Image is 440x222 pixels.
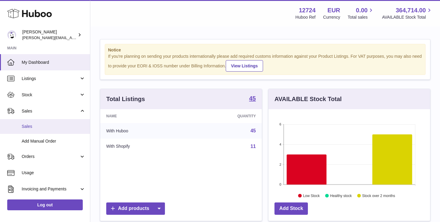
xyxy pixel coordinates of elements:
span: 0.00 [356,6,368,14]
div: If you're planning on sending your products internationally please add required customs informati... [108,54,422,72]
span: My Dashboard [22,60,85,65]
a: 45 [250,128,256,133]
span: Stock [22,92,79,98]
text: Healthy stock [330,193,352,198]
span: AVAILABLE Stock Total [382,14,433,20]
div: [PERSON_NAME] [22,29,76,41]
span: Invoicing and Payments [22,186,79,192]
strong: 12724 [299,6,316,14]
text: Stock over 2 months [362,193,395,198]
a: 45 [249,95,256,103]
text: 2 [279,162,281,166]
div: Currency [323,14,340,20]
td: With Huboo [100,123,187,139]
a: Add products [106,202,165,215]
th: Name [100,109,187,123]
strong: Notice [108,47,422,53]
text: 4 [279,143,281,146]
text: Low Stock [303,193,320,198]
a: 364,714.00 AVAILABLE Stock Total [382,6,433,20]
a: 0.00 Total sales [348,6,374,20]
h3: Total Listings [106,95,145,103]
span: 364,714.00 [396,6,426,14]
strong: 45 [249,95,256,101]
a: 11 [250,144,256,149]
span: Total sales [348,14,374,20]
span: Sales [22,124,85,129]
td: With Shopify [100,139,187,154]
text: 6 [279,122,281,126]
strong: EUR [327,6,340,14]
span: Add Manual Order [22,138,85,144]
span: Usage [22,170,85,176]
span: [PERSON_NAME][EMAIL_ADDRESS][DOMAIN_NAME] [22,35,121,40]
div: Huboo Ref [296,14,316,20]
span: Orders [22,154,79,159]
a: View Listings [226,60,263,72]
th: Quantity [187,109,262,123]
img: sebastian@ffern.co [7,30,16,39]
span: Sales [22,108,79,114]
a: Log out [7,199,83,210]
a: Add Stock [274,202,308,215]
span: Listings [22,76,79,82]
h3: AVAILABLE Stock Total [274,95,342,103]
text: 0 [279,183,281,186]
